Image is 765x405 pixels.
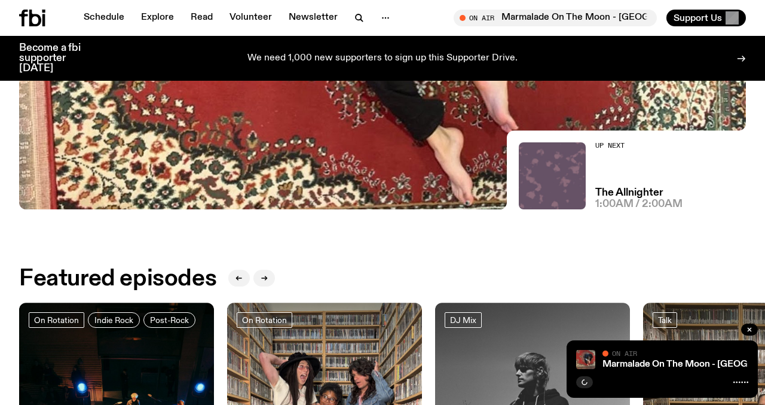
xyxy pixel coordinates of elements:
a: Indie Rock [88,312,140,328]
span: 1:00am / 2:00am [595,199,683,209]
span: Talk [658,315,672,324]
span: Indie Rock [94,315,133,324]
p: We need 1,000 new supporters to sign up this Supporter Drive. [247,53,518,64]
a: Newsletter [281,10,345,26]
span: On Air [612,349,637,357]
a: On Rotation [29,312,84,328]
img: Tommy - Persian Rug [576,350,595,369]
span: Post-Rock [150,315,189,324]
a: Post-Rock [143,312,195,328]
a: Talk [653,312,677,328]
a: On Rotation [237,312,292,328]
a: Read [183,10,220,26]
span: On Rotation [242,315,287,324]
h3: Become a fbi supporter [DATE] [19,43,96,74]
a: The Allnighter [595,188,663,198]
a: Schedule [76,10,131,26]
h2: Featured episodes [19,268,216,290]
button: On AirMarmalade On The Moon - [GEOGRAPHIC_DATA] [454,10,657,26]
span: On Rotation [34,315,79,324]
h2: Up Next [595,142,683,149]
span: Support Us [674,13,722,23]
a: Explore [134,10,181,26]
a: DJ Mix [445,312,482,328]
span: DJ Mix [450,315,476,324]
a: Volunteer [222,10,279,26]
button: Support Us [666,10,746,26]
